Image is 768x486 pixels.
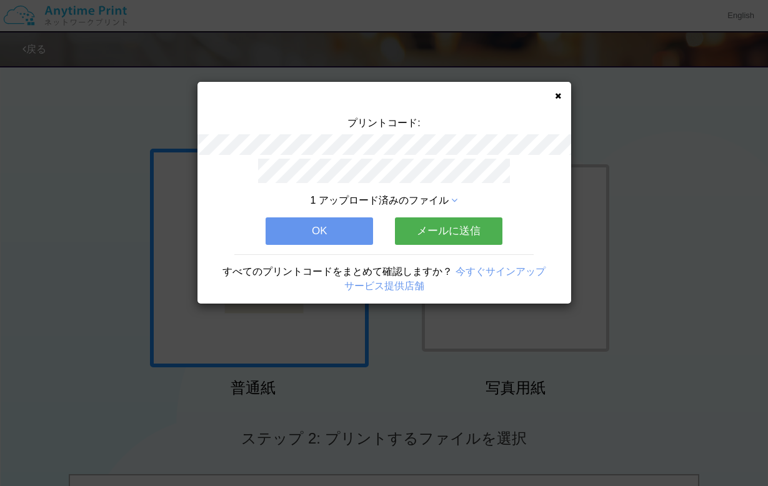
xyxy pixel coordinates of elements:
span: 1 アップロード済みのファイル [311,195,449,206]
button: メールに送信 [395,217,502,245]
button: OK [266,217,373,245]
a: 今すぐサインアップ [456,266,546,277]
span: すべてのプリントコードをまとめて確認しますか？ [222,266,452,277]
span: プリントコード: [347,117,420,128]
a: サービス提供店舗 [344,280,424,291]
